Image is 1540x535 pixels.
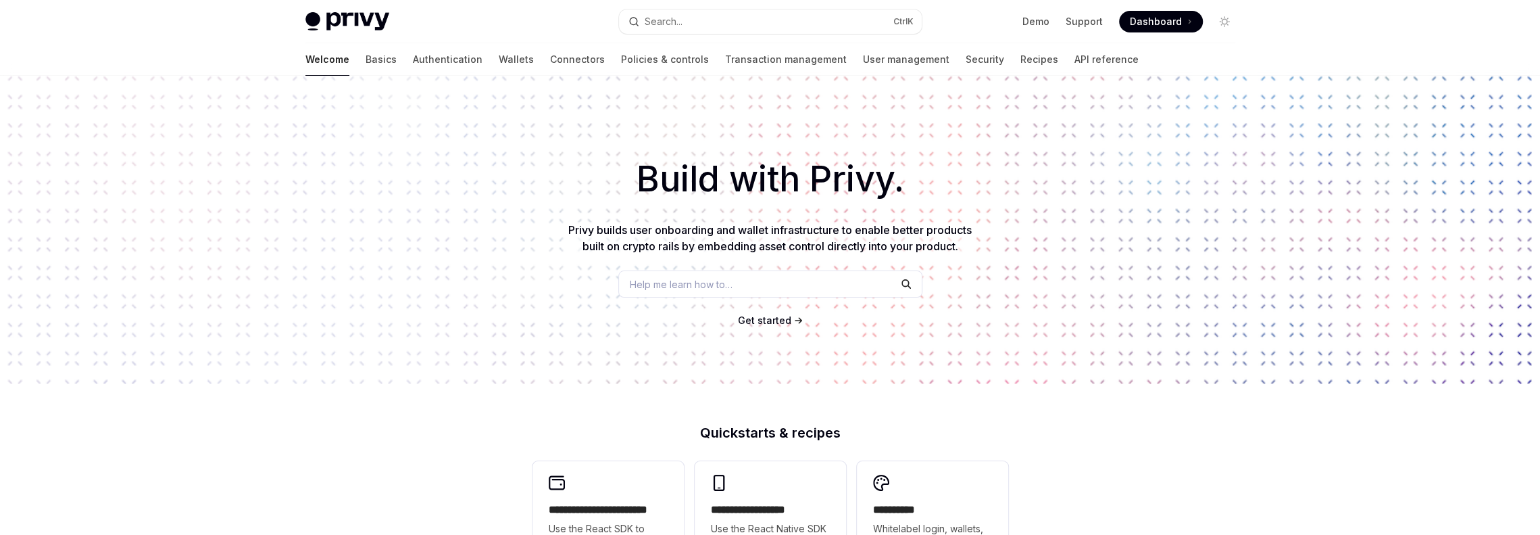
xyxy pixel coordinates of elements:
[645,14,682,30] div: Search...
[630,277,732,292] span: Help me learn how to…
[22,153,1518,206] h1: Build with Privy.
[893,16,914,27] span: Ctrl K
[1066,15,1103,28] a: Support
[966,43,1004,76] a: Security
[1022,15,1049,28] a: Demo
[305,12,389,31] img: light logo
[863,43,949,76] a: User management
[619,9,922,34] button: Search...CtrlK
[305,43,349,76] a: Welcome
[738,315,791,326] span: Get started
[1074,43,1139,76] a: API reference
[738,314,791,327] a: Get started
[532,426,1008,440] h2: Quickstarts & recipes
[1214,11,1235,32] button: Toggle dark mode
[499,43,534,76] a: Wallets
[366,43,397,76] a: Basics
[413,43,482,76] a: Authentication
[725,43,847,76] a: Transaction management
[1020,43,1058,76] a: Recipes
[621,43,709,76] a: Policies & controls
[1119,11,1203,32] a: Dashboard
[568,223,972,253] span: Privy builds user onboarding and wallet infrastructure to enable better products built on crypto ...
[1130,15,1182,28] span: Dashboard
[550,43,605,76] a: Connectors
